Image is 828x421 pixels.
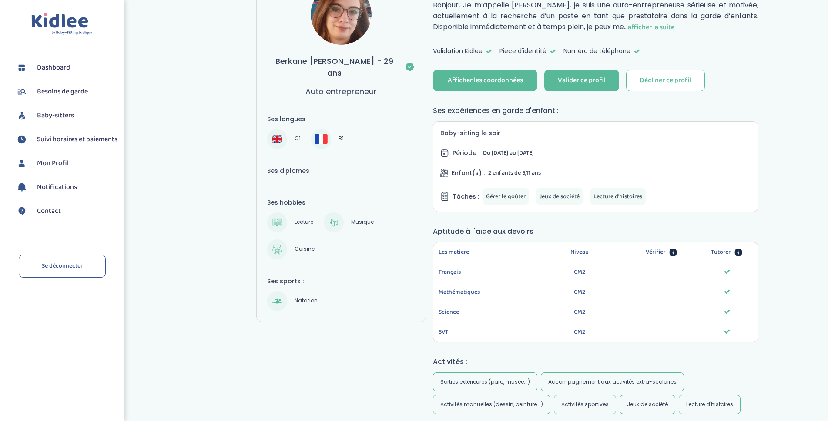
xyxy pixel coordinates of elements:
span: Validation Kidlee [433,46,483,56]
span: Musique [348,217,377,228]
span: B1 [335,134,347,144]
span: Les matiere [439,248,469,257]
span: Sorties extérieures (parc, musée...) [440,378,530,386]
span: Activités sportives [561,401,609,408]
img: logo.svg [31,13,93,35]
span: CM2 [574,327,585,337]
span: Cuisine [292,244,318,255]
span: CM2 [574,307,585,317]
h4: Ses hobbies : [267,198,415,207]
img: contact.svg [15,205,28,218]
span: Science [439,308,523,317]
img: notification.svg [15,181,28,194]
button: Valider ce profil [544,70,619,91]
div: Valider ce profil [558,76,606,86]
span: Lecture [292,217,316,228]
a: Baby-sitters [15,109,117,122]
span: Vérifier [646,248,665,257]
a: Se déconnecter [19,255,106,278]
img: profil.svg [15,157,28,170]
span: Suivi horaires et paiements [37,134,117,145]
img: Anglais [272,134,282,144]
h4: Ses diplomes : [267,166,415,176]
img: besoin.svg [15,85,28,98]
h3: Berkane [PERSON_NAME] - 29 ans [267,55,415,79]
span: Accompagnement aux activités extra-scolaires [548,378,677,386]
a: Contact [15,205,117,218]
a: Mon Profil [15,157,117,170]
img: dashboard.svg [15,61,28,74]
span: SVT [439,328,523,337]
span: Activités manuelles (dessin, peinture...) [440,401,543,408]
span: CM2 [574,287,585,297]
button: Décliner ce profil [626,70,705,91]
img: Français [315,134,328,143]
span: Français [439,268,523,277]
span: C1 [292,134,304,144]
span: Gérer le goûter [486,192,526,201]
span: Besoins de garde [37,86,88,97]
span: Contact [37,206,61,216]
span: 2 enfants de 5,11 ans [488,168,541,178]
img: suivihoraire.svg [15,133,28,146]
span: Lecture d'histoires [686,401,733,408]
span: Lecture d'histoires [593,192,642,201]
a: Suivi horaires et paiements [15,133,117,146]
span: Numéro de téléphone [563,46,630,56]
span: Tutorer [711,248,731,257]
span: afficher la suite [628,22,674,33]
span: Natation [292,296,321,306]
button: Afficher les coordonnées [433,70,537,91]
span: Période : [453,149,479,158]
span: Mathématiques [439,288,523,297]
h4: Ses sports : [267,277,415,286]
span: CM2 [574,267,585,277]
span: Tâches : [453,192,479,201]
span: Dashboard [37,63,70,73]
a: Besoins de garde [15,85,117,98]
span: Piece d'identité [499,46,546,56]
div: Décliner ce profil [640,76,691,86]
span: Niveau [570,248,589,257]
a: Notifications [15,181,117,194]
span: Jeux de société [540,192,580,201]
h4: Ses expériences en garde d'enfant : [433,105,758,116]
h4: Activités : [433,356,758,367]
img: babysitters.svg [15,109,28,122]
div: Afficher les coordonnées [448,76,523,86]
h4: Aptitude à l'aide aux devoirs : [433,226,758,237]
span: Notifications [37,182,77,192]
span: Du [DATE] au [DATE] [483,148,534,158]
span: Enfant(s) : [452,169,485,178]
span: Mon Profil [37,158,69,169]
span: Jeux de société [627,401,668,408]
a: Dashboard [15,61,117,74]
h4: Ses langues : [267,115,415,124]
h5: Baby-sitting le soir [440,129,751,138]
p: Auto entrepreneur [305,86,377,97]
span: Baby-sitters [37,110,74,121]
